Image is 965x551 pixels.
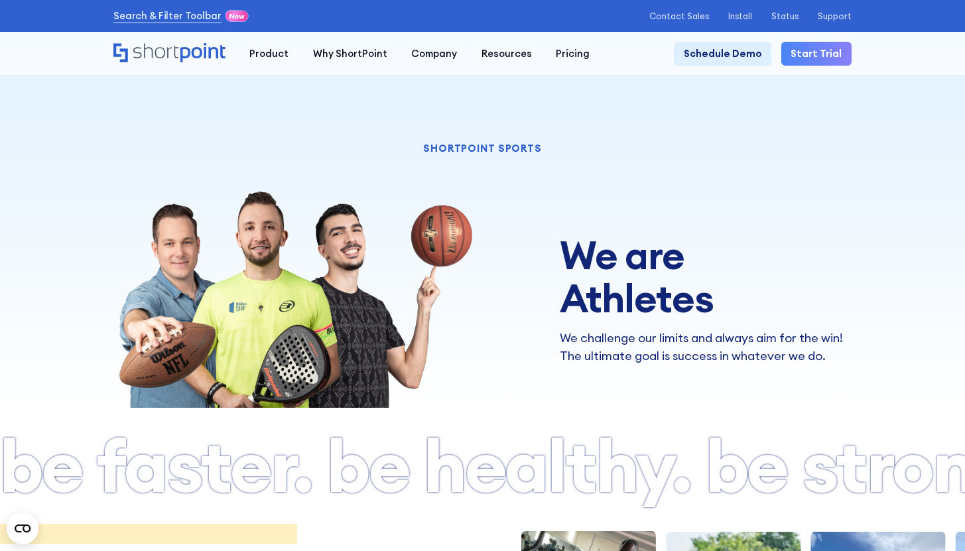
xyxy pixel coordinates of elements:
[560,234,852,319] div: We are Athletes
[113,145,852,153] h1: Shortpoint sports
[556,46,590,61] div: Pricing
[544,42,602,66] a: Pricing
[411,46,457,61] div: Company
[249,46,289,61] div: Product
[399,42,469,66] a: Company
[818,11,852,21] a: Support
[771,11,799,21] a: Status
[237,42,300,66] a: Product
[7,513,38,544] button: Open CMP widget
[560,329,852,365] p: We challenge our limits and always aim for the win! The ultimate goal is success in whatever we do.
[899,487,965,551] iframe: Chat Widget
[482,46,532,61] div: Resources
[113,43,225,64] a: Home
[113,9,222,23] a: Search & Filter Toolbar
[313,46,387,61] div: Why ShortPoint
[649,11,709,21] a: Contact Sales
[469,42,543,66] a: Resources
[301,42,399,66] a: Why ShortPoint
[728,11,752,21] a: Install
[781,42,852,66] a: Start Trial
[674,42,771,66] a: Schedule Demo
